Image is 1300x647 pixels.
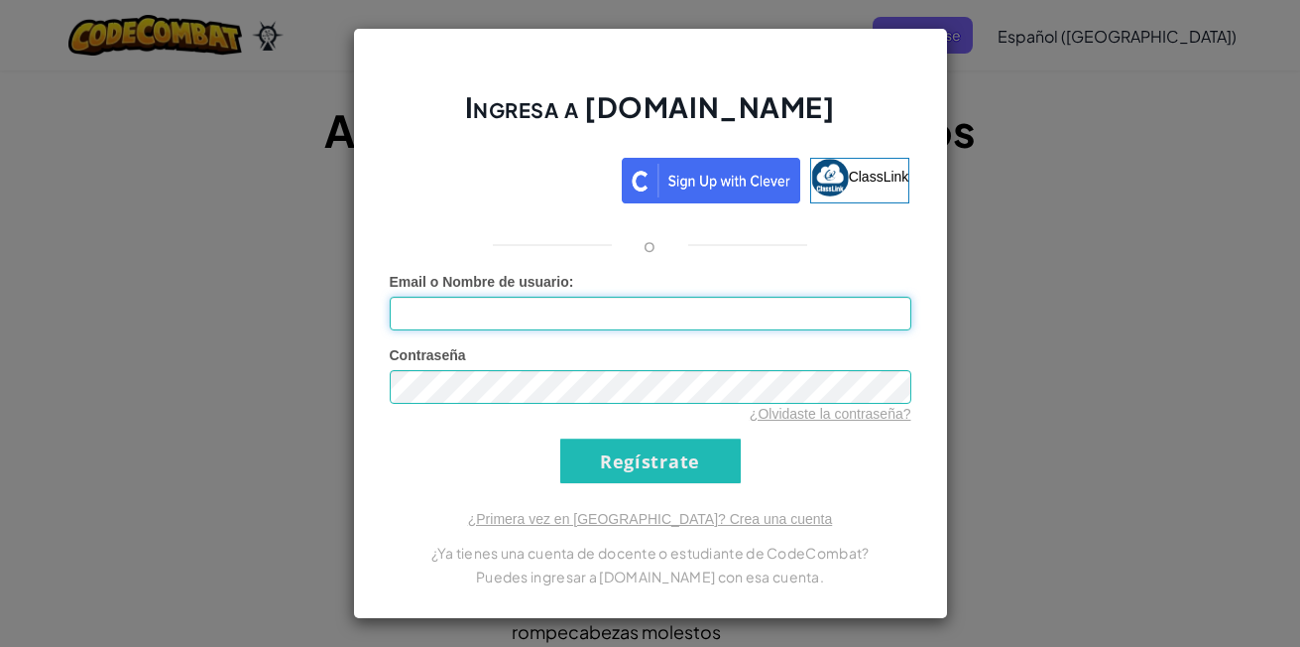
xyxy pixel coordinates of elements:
[468,511,833,527] a: ¿Primera vez en [GEOGRAPHIC_DATA]? Crea una cuenta
[390,347,466,363] span: Contraseña
[750,406,911,422] a: ¿Olvidaste la contraseña?
[390,274,569,290] span: Email o Nombre de usuario
[811,159,849,196] img: classlink-logo-small.png
[390,541,911,565] p: ¿Ya tienes una cuenta de docente o estudiante de CodeCombat?
[390,88,911,146] h2: Ingresa a [DOMAIN_NAME]
[849,169,909,185] span: ClassLink
[390,272,574,292] label: :
[381,156,622,199] iframe: Botón Iniciar sesión con Google
[622,158,800,203] img: clever_sso_button@2x.png
[644,233,655,257] p: o
[560,439,741,483] input: Regístrate
[390,565,911,588] p: Puedes ingresar a [DOMAIN_NAME] con esa cuenta.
